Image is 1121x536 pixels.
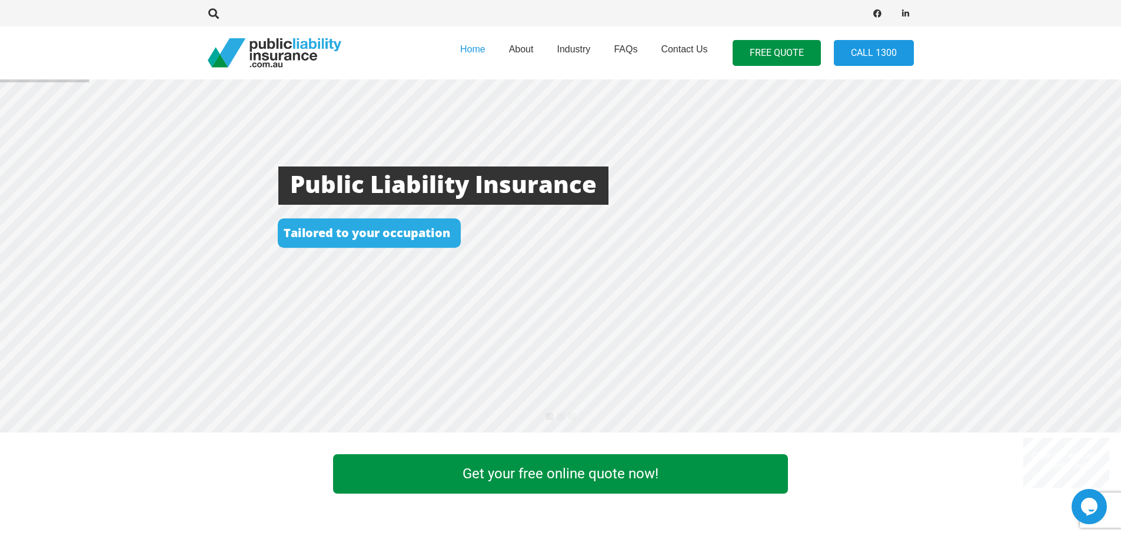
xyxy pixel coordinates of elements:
[557,44,590,54] span: Industry
[1072,489,1109,524] iframe: chat widget
[497,23,545,83] a: About
[897,5,914,22] a: LinkedIn
[811,451,937,497] a: Link
[869,5,886,22] a: Facebook
[333,454,788,494] a: Get your free online quote now!
[834,40,914,66] a: Call 1300
[208,38,341,68] a: pli_logotransparent
[733,40,821,66] a: FREE QUOTE
[545,23,602,83] a: Industry
[202,8,226,19] a: Search
[602,23,649,83] a: FAQs
[184,451,310,497] a: Link
[614,44,637,54] span: FAQs
[509,44,534,54] span: About
[1023,438,1109,488] iframe: chat widget
[460,44,485,54] span: Home
[649,23,719,83] a: Contact Us
[448,23,497,83] a: Home
[661,44,707,54] span: Contact Us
